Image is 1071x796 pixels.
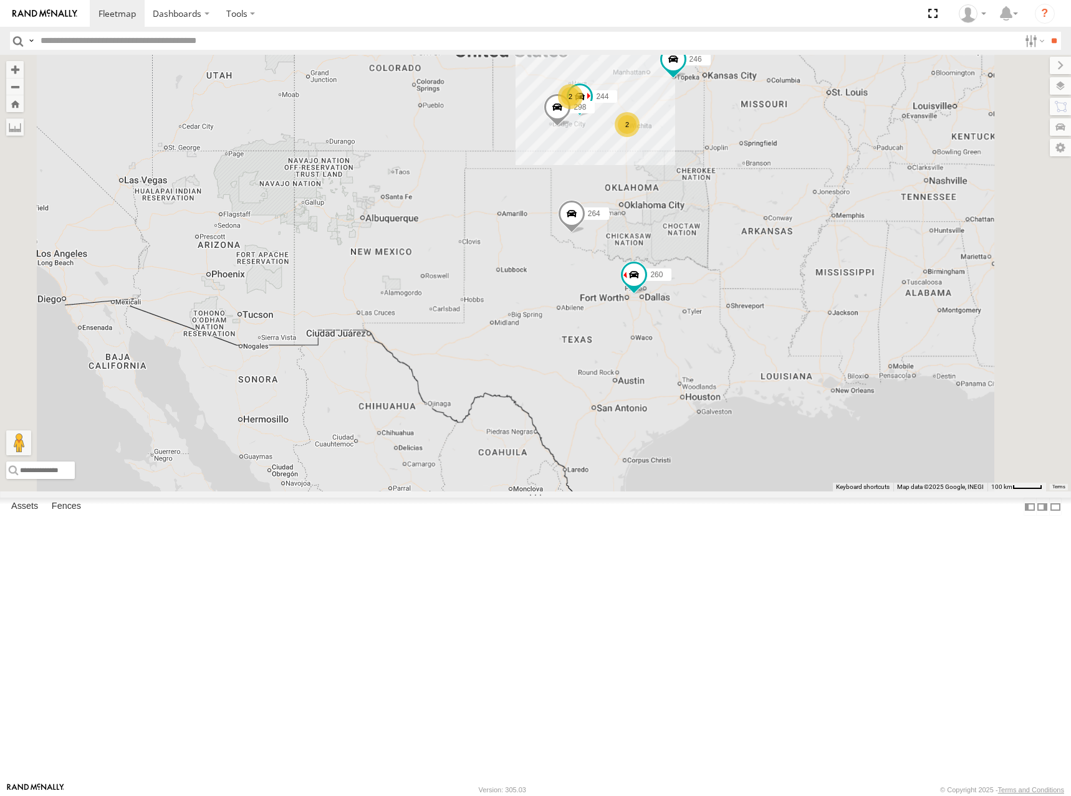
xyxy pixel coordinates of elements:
span: 298 [574,102,586,111]
span: 244 [596,92,608,101]
div: 2 [558,84,583,109]
img: rand-logo.svg [12,9,77,18]
span: 264 [588,209,600,217]
label: Measure [6,118,24,136]
button: Zoom Home [6,95,24,112]
div: 2 [615,112,640,137]
span: Map data ©2025 Google, INEGI [897,483,984,490]
div: © Copyright 2025 - [940,786,1064,794]
label: Search Filter Options [1020,32,1047,50]
button: Zoom out [6,78,24,95]
label: Search Query [26,32,36,50]
label: Fences [46,498,87,516]
i: ? [1035,4,1055,24]
button: Keyboard shortcuts [836,483,890,491]
button: Zoom in [6,61,24,78]
button: Drag Pegman onto the map to open Street View [6,430,31,455]
span: 260 [650,270,663,279]
label: Hide Summary Table [1049,498,1062,516]
a: Terms and Conditions [998,786,1064,794]
label: Map Settings [1050,139,1071,156]
span: 246 [689,55,702,64]
div: Shane Miller [954,4,991,23]
a: Visit our Website [7,784,64,796]
div: Version: 305.03 [479,786,526,794]
button: Map Scale: 100 km per 44 pixels [987,483,1046,491]
label: Dock Summary Table to the Left [1024,498,1036,516]
label: Assets [5,498,44,516]
span: 100 km [991,483,1012,490]
a: Terms [1052,484,1065,489]
label: Dock Summary Table to the Right [1036,498,1049,516]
